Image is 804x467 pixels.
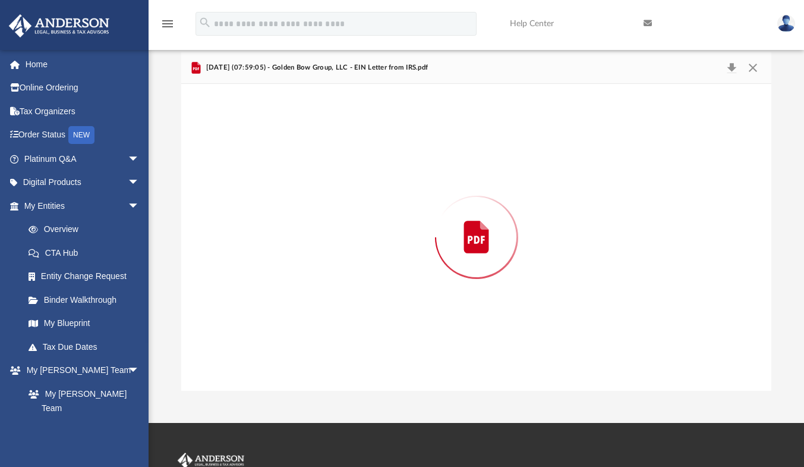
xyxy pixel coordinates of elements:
a: Overview [17,218,157,242]
button: Close [742,59,763,76]
a: Platinum Q&Aarrow_drop_down [8,147,157,171]
a: Online Ordering [8,76,157,100]
a: Tax Due Dates [17,335,157,359]
a: menu [160,23,175,31]
span: arrow_drop_down [128,359,152,383]
a: Home [8,52,157,76]
i: menu [160,17,175,31]
span: arrow_drop_down [128,171,152,195]
a: Tax Organizers [8,99,157,123]
a: My Blueprint [17,312,152,336]
button: Download [721,59,742,76]
a: [PERSON_NAME] System [17,420,152,458]
div: Preview [181,52,771,391]
a: Entity Change Request [17,265,157,289]
a: My Entitiesarrow_drop_down [8,194,157,218]
span: arrow_drop_down [128,147,152,171]
span: arrow_drop_down [128,194,152,218]
a: Binder Walkthrough [17,288,157,312]
a: My [PERSON_NAME] Teamarrow_drop_down [8,359,152,383]
img: Anderson Advisors Platinum Portal [5,14,113,37]
img: User Pic [777,15,795,32]
span: [DATE] (07:59:05) - Golden Bow Group, LLC - EIN Letter from IRS.pdf [203,62,428,73]
a: My [PERSON_NAME] Team [17,382,146,420]
a: Order StatusNEW [8,123,157,148]
a: CTA Hub [17,241,157,265]
a: Digital Productsarrow_drop_down [8,171,157,195]
i: search [198,16,212,29]
div: NEW [68,126,94,144]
